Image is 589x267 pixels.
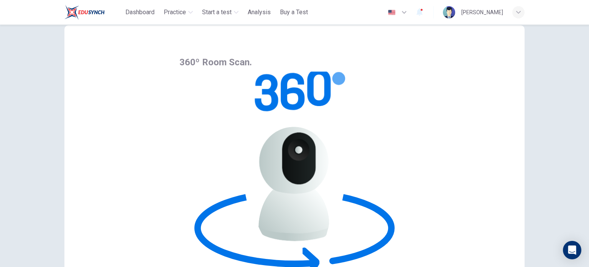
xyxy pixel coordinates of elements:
[64,5,105,20] img: ELTC logo
[199,5,242,19] button: Start a test
[443,6,455,18] img: Profile picture
[125,8,155,17] span: Dashboard
[461,8,503,17] div: [PERSON_NAME]
[563,241,581,259] div: Open Intercom Messenger
[245,5,274,19] button: Analysis
[387,10,397,15] img: en
[248,8,271,17] span: Analysis
[280,8,308,17] span: Buy a Test
[161,5,196,19] button: Practice
[64,5,122,20] a: ELTC logo
[164,8,186,17] span: Practice
[277,5,311,19] button: Buy a Test
[179,57,252,68] span: 360º Room Scan.
[122,5,158,19] button: Dashboard
[202,8,232,17] span: Start a test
